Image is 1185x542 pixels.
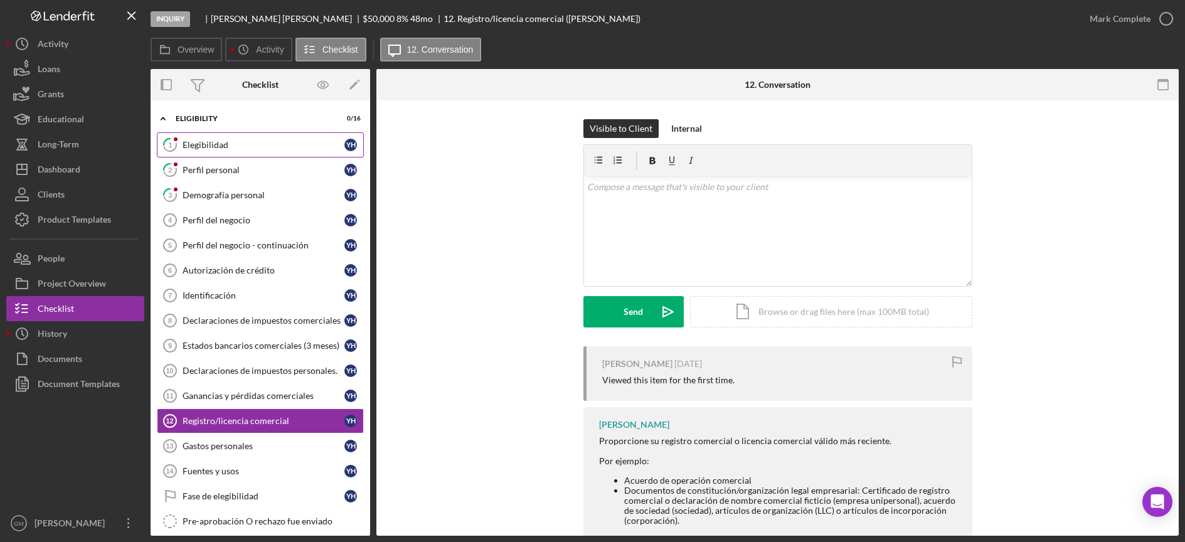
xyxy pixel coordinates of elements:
[6,182,144,207] button: Clients
[6,132,144,157] button: Long-Term
[6,511,144,536] button: GM[PERSON_NAME]
[583,119,659,138] button: Visible to Client
[590,119,652,138] div: Visible to Client
[6,56,144,82] a: Loans
[665,119,708,138] button: Internal
[183,265,344,275] div: Autorización de crédito
[168,166,172,174] tspan: 2
[38,56,60,85] div: Loans
[1077,6,1179,31] button: Mark Complete
[344,339,357,352] div: Y H
[157,333,364,358] a: 9Estados bancarios comerciales (3 meses)YH
[322,45,358,55] label: Checklist
[344,415,357,427] div: Y H
[183,140,344,150] div: Elegibilidad
[157,258,364,283] a: 6Autorización de créditoYH
[344,264,357,277] div: Y H
[410,14,433,24] div: 48 mo
[344,164,357,176] div: Y H
[38,107,84,135] div: Educational
[242,80,279,90] div: Checklist
[363,13,395,24] span: $50,000
[344,364,357,377] div: Y H
[6,246,144,271] a: People
[168,191,172,199] tspan: 3
[183,341,344,351] div: Estados bancarios comerciales (3 meses)
[157,509,364,534] a: Pre-aprobación O rechazo fue enviado
[396,14,408,24] div: 8 %
[157,484,364,509] a: Fase de elegibilidadYH
[183,366,344,376] div: Declaraciones de impuestos personales.
[166,442,173,450] tspan: 13
[6,271,144,296] button: Project Overview
[157,308,364,333] a: 8Declaraciones de impuestos comercialesYH
[31,511,113,539] div: [PERSON_NAME]
[178,45,214,55] label: Overview
[344,239,357,252] div: Y H
[225,38,292,61] button: Activity
[168,267,172,274] tspan: 6
[183,190,344,200] div: Demografía personal
[6,157,144,182] a: Dashboard
[624,296,643,327] div: Send
[6,371,144,396] button: Document Templates
[157,459,364,484] a: 14Fuentes y usosYH
[183,516,363,526] div: Pre-aprobación O rechazo fue enviado
[168,292,172,299] tspan: 7
[183,165,344,175] div: Perfil personal
[166,417,173,425] tspan: 12
[183,290,344,300] div: Identificación
[745,80,810,90] div: 12. Conversation
[157,358,364,383] a: 10Declaraciones de impuestos personales.YH
[338,115,361,122] div: 0 / 16
[38,207,111,235] div: Product Templates
[674,359,702,369] time: 2025-09-19 20:39
[444,14,640,24] div: 12. Registro/licencia comercial ([PERSON_NAME])
[166,467,174,475] tspan: 14
[183,441,344,451] div: Gastos personales
[6,296,144,321] button: Checklist
[38,271,106,299] div: Project Overview
[176,115,329,122] div: ELIGIBILITY
[166,367,173,375] tspan: 10
[168,342,172,349] tspan: 9
[183,316,344,326] div: Declaraciones de impuestos comerciales
[344,314,357,327] div: Y H
[344,390,357,402] div: Y H
[6,321,144,346] button: History
[38,371,120,400] div: Document Templates
[183,391,344,401] div: Ganancias y pérdidas comerciales
[6,207,144,232] button: Product Templates
[6,31,144,56] button: Activity
[344,440,357,452] div: Y H
[151,38,222,61] button: Overview
[157,233,364,258] a: 5Perfil del negocio - continuaciónYH
[624,476,960,486] li: Acuerdo de operación comercial
[38,346,82,375] div: Documents
[344,189,357,201] div: Y H
[38,296,74,324] div: Checklist
[380,38,482,61] button: 12. Conversation
[183,491,344,501] div: Fase de elegibilidad
[599,456,960,466] div: Por ejemplo:
[6,82,144,107] button: Grants
[151,11,190,27] div: Inquiry
[183,466,344,476] div: Fuentes y usos
[599,420,669,430] div: [PERSON_NAME]
[38,321,67,349] div: History
[211,14,363,24] div: [PERSON_NAME] [PERSON_NAME]
[6,107,144,132] a: Educational
[599,436,960,446] div: Proporcione su registro comercial o licencia comercial válido más reciente.
[166,392,173,400] tspan: 11
[344,490,357,502] div: Y H
[6,346,144,371] a: Documents
[38,182,65,210] div: Clients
